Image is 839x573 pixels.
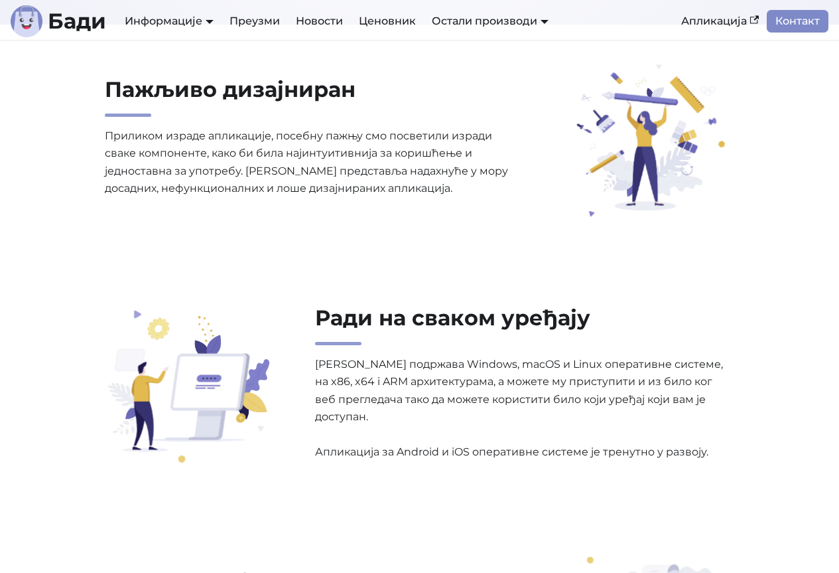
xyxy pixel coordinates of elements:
img: Ради на сваком уређају [101,310,276,463]
a: Остали производи [432,15,549,27]
a: Апликација [673,10,767,33]
a: Преузми [222,10,288,33]
h2: Пажљиво дизајниран [105,76,525,117]
a: ЛогоБади [11,5,106,37]
p: Приликом израде апликације, посебну пажњу смо посветили изради сваке компоненте, како би била нај... [105,127,525,198]
h2: Ради на сваком уређају [315,305,735,345]
a: Новости [288,10,351,33]
a: Контакт [767,10,828,33]
a: Информације [125,15,214,27]
img: Лого [11,5,42,37]
p: [PERSON_NAME] подржава Windows, macOS и Linux оперативне системе, на x86, x64 i ARM архитектурама... [315,356,735,461]
img: Пажљиво дизајниран [563,64,738,217]
a: Ценовник [351,10,424,33]
b: Бади [48,11,106,32]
